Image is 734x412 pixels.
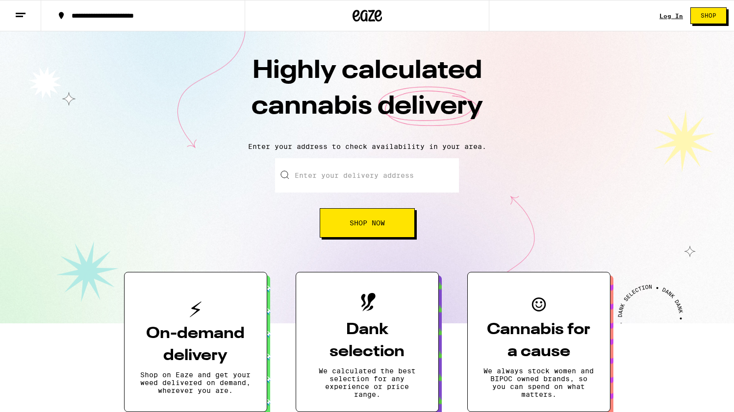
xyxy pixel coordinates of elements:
[196,53,539,135] h1: Highly calculated cannabis delivery
[10,143,724,150] p: Enter your address to check availability in your area.
[690,7,727,24] button: Shop
[140,371,251,394] p: Shop on Eaze and get your weed delivered on demand, wherever you are.
[275,158,459,193] input: Enter your delivery address
[296,272,439,412] button: Dank selectionWe calculated the best selection for any experience or price range.
[659,13,683,19] a: Log In
[683,7,734,24] a: Shop
[320,208,415,238] button: Shop Now
[312,319,423,363] h3: Dank selection
[467,272,610,412] button: Cannabis for a causeWe always stock women and BIPOC owned brands, so you can spend on what matters.
[350,219,385,226] span: Shop Now
[140,323,251,367] h3: On-demand delivery
[483,319,594,363] h3: Cannabis for a cause
[701,13,716,19] span: Shop
[312,367,423,398] p: We calculated the best selection for any experience or price range.
[483,367,594,398] p: We always stock women and BIPOC owned brands, so you can spend on what matters.
[124,272,267,412] button: On-demand deliveryShop on Eaze and get your weed delivered on demand, wherever you are.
